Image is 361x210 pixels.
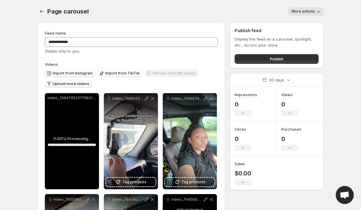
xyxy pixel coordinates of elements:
button: Import from TikTok [97,70,142,77]
div: video_7494745231758413098(1.00%) Processing...1% [45,93,99,189]
span: Import from TikTok [105,71,140,76]
span: Import from Instagram [53,71,93,76]
span: Visible only to you. [45,49,80,53]
p: video_7500981464767434014 1 [53,197,85,202]
h3: Views [281,92,293,98]
button: Settings [38,7,46,16]
button: Import from Instagram [45,70,95,77]
p: 0 [235,135,251,142]
h3: Clicks [235,126,246,132]
div: video_7489132546211499307Tag products [104,93,158,189]
span: More actions [292,9,315,14]
span: Upload more videos [53,81,89,86]
div: Open chat [336,186,354,204]
p: 0 [235,101,257,108]
span: Publish [270,56,283,62]
button: Publish [235,54,319,64]
p: video_7494745231758413098 [47,96,97,100]
h2: Publish feed [235,28,319,34]
p: video_7499574039539764510 [171,96,202,101]
button: Tag products [106,178,156,186]
span: Feed name [45,31,66,35]
p: 0 [281,101,298,108]
p: video_7489132546211499307 [112,96,143,101]
p: 0 [281,135,301,142]
button: More actions [288,7,323,16]
p: video_7540003480908401950 [171,197,202,202]
p: video_7543826795506748686 [112,197,143,202]
span: Tag products [181,179,205,185]
span: Page carousel [47,8,88,15]
button: Upload more videos [45,80,92,87]
h3: Sales [235,161,245,167]
p: Display the feed as a carousel, spotlight, etc., across your store. [235,36,319,48]
button: Tag products [165,178,214,186]
p: 30 days [269,77,284,83]
h3: Purchases [281,126,301,132]
span: Tag products [122,179,147,185]
span: Videos [45,62,58,67]
div: video_7499574039539764510Tag products [163,93,217,189]
p: $0.00 [235,170,251,177]
h3: Impressions [235,92,257,98]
